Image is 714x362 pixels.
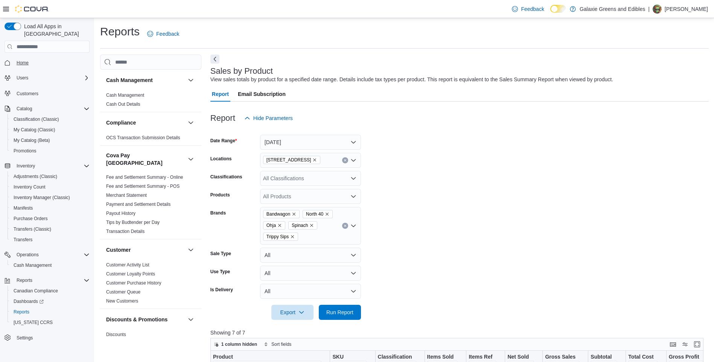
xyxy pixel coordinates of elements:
span: Washington CCRS [11,318,90,327]
a: Customer Activity List [106,262,149,268]
a: Transfers [11,235,35,244]
button: Reports [14,276,35,285]
button: Discounts & Promotions [186,315,195,324]
span: Bandwagon [266,210,290,218]
button: Catalog [14,104,35,113]
span: Reports [14,309,29,315]
a: Inventory Count [11,183,49,192]
span: My Catalog (Classic) [14,127,55,133]
a: Home [14,58,32,67]
span: Inventory Manager (Classic) [11,193,90,202]
div: Total Cost [628,354,658,361]
a: Inventory Manager (Classic) [11,193,73,202]
input: Dark Mode [550,5,566,13]
button: Sort fields [261,340,294,349]
span: Ohja [263,221,285,230]
button: Customers [2,88,93,99]
span: Bandwagon [263,210,300,218]
span: Tips by Budtender per Day [106,219,160,225]
span: Customer Loyalty Points [106,271,155,277]
span: Manifests [14,205,33,211]
span: Feedback [521,5,544,13]
span: Reports [11,307,90,316]
button: Reports [8,307,93,317]
a: OCS Transaction Submission Details [106,135,180,140]
button: All [260,284,361,299]
p: | [648,5,650,14]
button: Cova Pay [GEOGRAPHIC_DATA] [186,155,195,164]
span: Promotions [11,146,90,155]
span: Inventory [14,161,90,170]
span: Inventory Count [11,183,90,192]
button: Cova Pay [GEOGRAPHIC_DATA] [106,152,185,167]
h3: Discounts & Promotions [106,316,167,323]
label: Is Delivery [210,287,233,293]
h3: Report [210,114,235,123]
span: Transfers [11,235,90,244]
span: Operations [17,252,39,258]
button: Canadian Compliance [8,286,93,296]
span: Customer Purchase History [106,280,161,286]
button: 1 column hidden [211,340,260,349]
button: Cash Management [186,76,195,85]
span: Run Report [326,309,353,316]
p: Galaxie Greens and Edibles [580,5,645,14]
span: Inventory [17,163,35,169]
span: Transaction Details [106,228,145,234]
span: Settings [14,333,90,342]
span: Customers [14,88,90,98]
div: Cova Pay [GEOGRAPHIC_DATA] [100,173,201,239]
span: Classification (Classic) [11,115,90,124]
span: Classification (Classic) [14,116,59,122]
span: Transfers [14,237,32,243]
span: Cash Management [11,261,90,270]
button: Inventory [2,161,93,171]
div: Items Ref [469,354,496,361]
span: Spinach [288,221,317,230]
h3: Sales by Product [210,67,273,76]
button: Next [210,55,219,64]
a: Cash Management [106,93,144,98]
button: Operations [2,249,93,260]
span: Adjustments (Classic) [14,173,57,179]
button: Open list of options [350,157,356,163]
button: Clear input [342,157,348,163]
a: Transaction Details [106,229,145,234]
a: [US_STATE] CCRS [11,318,56,327]
a: Manifests [11,204,36,213]
button: Open list of options [350,223,356,229]
button: Inventory Manager (Classic) [8,192,93,203]
button: Remove 132 1st St. NE from selection in this group [312,158,317,162]
label: Brands [210,210,226,216]
h3: Customer [106,246,131,254]
a: Fee and Settlement Summary - Online [106,175,183,180]
button: Display options [681,340,690,349]
span: Cash Out Details [106,101,140,107]
a: Discounts [106,332,126,337]
div: Cash Management [100,91,201,112]
span: Merchant Statement [106,192,147,198]
button: Classification (Classic) [8,114,93,125]
button: Users [2,73,93,83]
span: Canadian Compliance [11,286,90,295]
span: Users [17,75,28,81]
span: Users [14,73,90,82]
label: Date Range [210,138,237,144]
span: Purchase Orders [14,216,48,222]
span: [US_STATE] CCRS [14,319,53,325]
span: Inventory Manager (Classic) [14,195,70,201]
span: My Catalog (Classic) [11,125,90,134]
a: Adjustments (Classic) [11,172,60,181]
button: Adjustments (Classic) [8,171,93,182]
button: [DATE] [260,135,361,150]
button: Clear input [342,223,348,229]
a: Customer Queue [106,289,140,295]
button: Reports [2,275,93,286]
a: Payment and Settlement Details [106,202,171,207]
a: Feedback [509,2,547,17]
label: Products [210,192,230,198]
span: North 40 [303,210,333,218]
span: Sort fields [271,341,291,347]
span: Email Subscription [238,87,286,102]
